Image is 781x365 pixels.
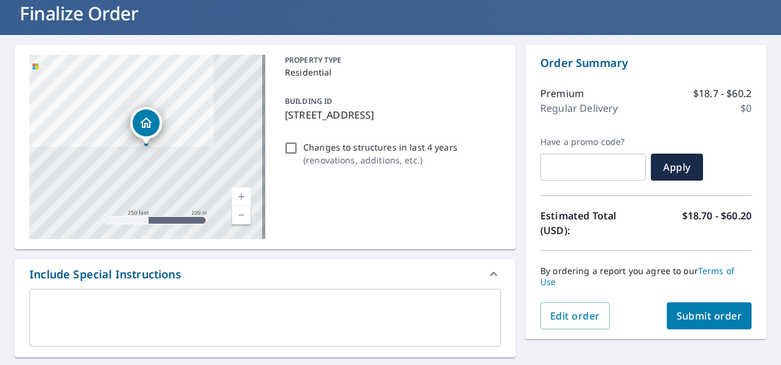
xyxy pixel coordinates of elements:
h1: Finalize Order [15,1,766,26]
span: Apply [661,160,693,174]
p: $18.70 - $60.20 [682,208,752,238]
p: PROPERTY TYPE [285,55,496,66]
p: Regular Delivery [540,101,618,116]
label: Have a promo code? [540,136,646,147]
div: Include Special Instructions [15,259,516,289]
p: [STREET_ADDRESS] [285,108,496,122]
p: Estimated Total (USD): [540,208,646,238]
p: $0 [740,101,752,116]
span: Edit order [550,309,600,323]
button: Apply [651,154,703,181]
p: Premium [540,86,584,101]
p: Residential [285,66,496,79]
button: Edit order [540,302,610,329]
div: Dropped pin, building 1, Residential property, 465 NW 119th St Miami, FL 33168 [130,107,162,145]
a: Terms of Use [540,265,734,288]
button: Submit order [667,302,752,329]
p: By ordering a report you agree to our [540,265,752,288]
p: $18.7 - $60.2 [693,86,752,101]
a: Current Level 17, Zoom Out [232,206,251,224]
a: Current Level 17, Zoom In [232,187,251,206]
p: Changes to structures in last 4 years [303,141,457,154]
p: ( renovations, additions, etc. ) [303,154,457,167]
span: Submit order [677,309,742,323]
div: Include Special Instructions [29,266,181,283]
p: Order Summary [540,55,752,71]
p: BUILDING ID [285,96,332,106]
